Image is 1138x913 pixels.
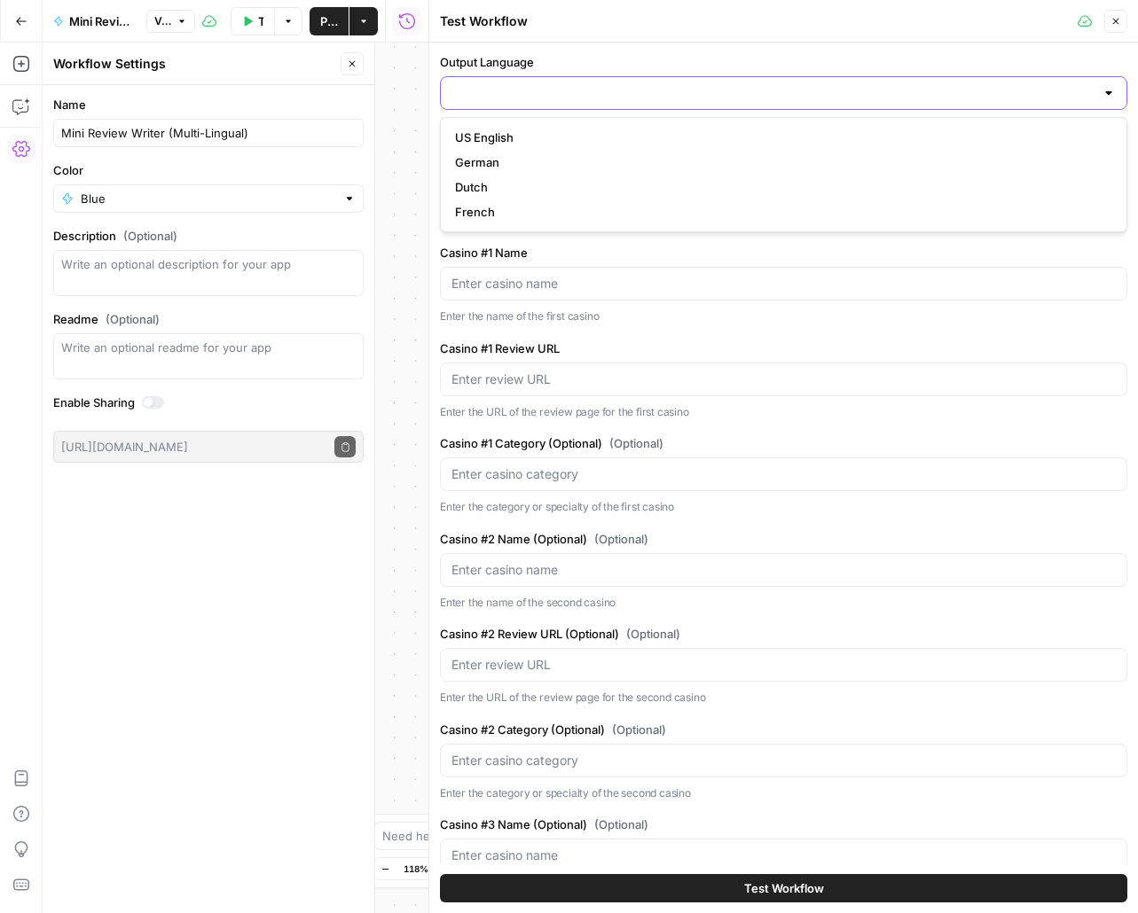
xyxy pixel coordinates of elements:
span: Version 1 [154,13,171,29]
label: Casino #1 Review URL [440,339,1127,357]
span: Mini Review Writer (Multi-Lingual) [69,12,132,30]
input: Enter review URL [451,371,1116,388]
span: 118% [404,862,428,876]
p: Enter the URL of the review page for the first casino [440,403,1127,421]
p: Enter the category or specialty of the first casino [440,498,1127,516]
span: Test Workflow [744,879,824,897]
button: Test Workflow [231,7,274,35]
label: Casino #1 Category (Optional) [440,434,1127,452]
button: Mini Review Writer (Multi-Lingual) [43,7,143,35]
span: Dutch [455,178,1105,196]
label: Readme [53,310,364,328]
span: (Optional) [612,721,666,738]
span: US English [455,129,1105,146]
span: German [455,153,1105,171]
label: Description [53,227,364,245]
p: Enter the category or specialty of the second casino [440,784,1127,802]
label: Casino #1 Name [440,244,1127,261]
p: Enter the name of the first casino [440,308,1127,325]
button: Version 1 [146,10,195,33]
span: (Optional) [594,815,648,833]
p: Enter the name of the second casino [440,594,1127,612]
span: (Optional) [123,227,177,245]
button: Test Workflow [440,874,1127,902]
button: Publish [310,7,349,35]
span: Test Workflow [258,12,263,30]
input: Enter review URL [451,656,1116,674]
p: Enter the URL of the review page for the second casino [440,689,1127,706]
input: Untitled [61,124,356,142]
label: Casino #3 Name (Optional) [440,815,1127,833]
span: (Optional) [609,434,663,452]
label: Casino #2 Review URL (Optional) [440,625,1127,643]
label: Color [53,161,364,179]
input: Enter casino name [451,561,1116,579]
span: (Optional) [594,530,648,548]
input: Enter casino category [451,752,1116,769]
div: Workflow Settings [53,55,335,73]
span: French [455,203,1105,221]
p: Select the language for the casino reviews [440,117,1127,135]
input: Enter casino category [451,465,1116,483]
span: (Optional) [626,625,680,643]
span: (Optional) [106,310,160,328]
label: Casino #2 Category (Optional) [440,721,1127,738]
input: Enter casino name [451,275,1116,293]
label: Output Language [440,53,1127,71]
label: Casino #2 Name (Optional) [440,530,1127,548]
label: Name [53,96,364,113]
span: Publish [320,12,338,30]
input: Blue [81,190,336,207]
input: Enter casino name [451,847,1116,864]
label: Enable Sharing [53,394,364,411]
